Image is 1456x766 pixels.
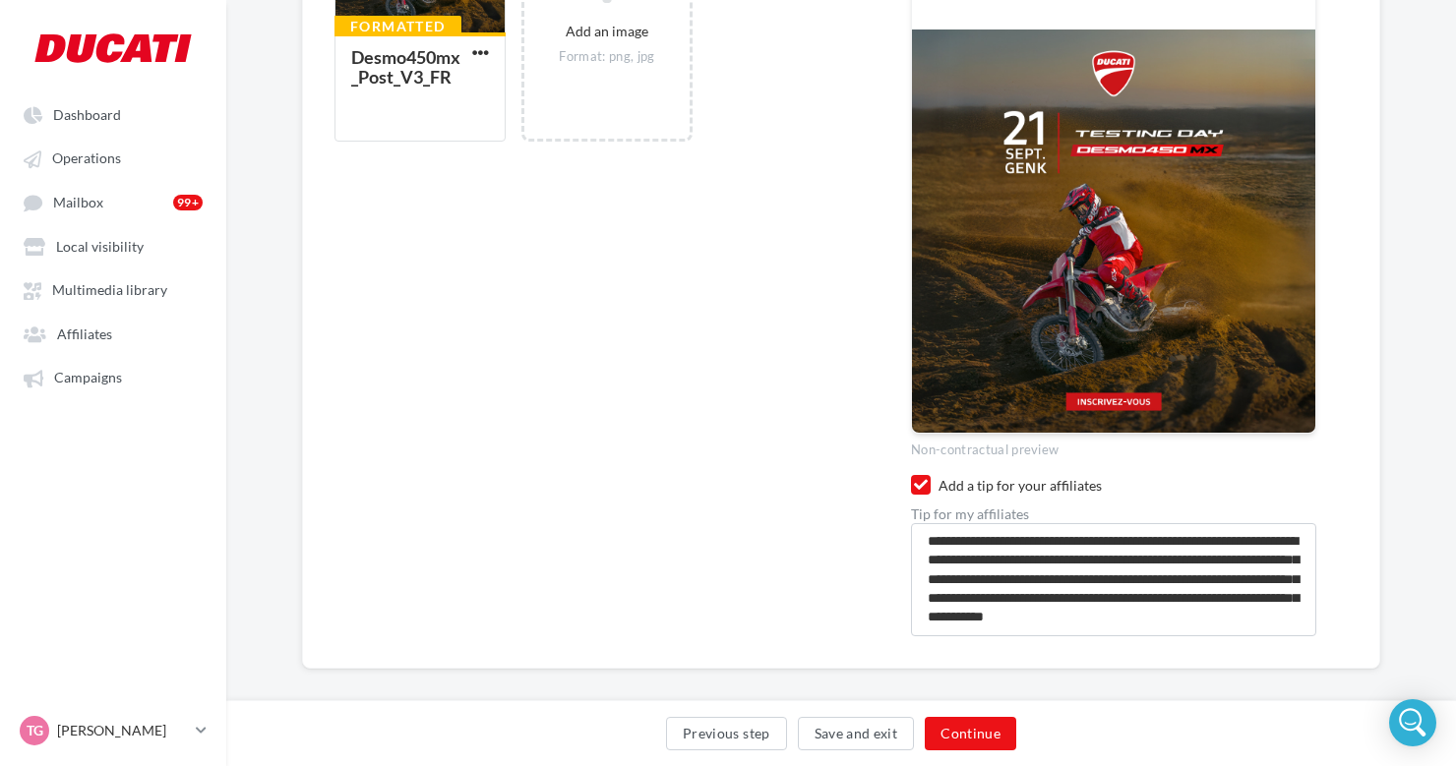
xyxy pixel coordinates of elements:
div: Add a tip for your affiliates [939,476,1316,495]
div: Desmo450mx_Post_V3_FR [351,46,460,88]
button: Previous step [666,717,787,750]
a: Mailbox 99+ [12,184,214,220]
a: Campaigns [12,359,214,394]
a: Dashboard [12,96,214,132]
button: Save and exit [798,717,915,750]
p: [PERSON_NAME] [57,721,188,740]
a: Operations [12,140,214,175]
button: Continue [925,717,1016,750]
a: TG [PERSON_NAME] [16,712,211,749]
span: Campaigns [54,370,122,386]
span: Affiliates [57,325,112,342]
span: Dashboard [53,106,121,123]
div: Open Intercom Messenger [1389,699,1436,746]
div: Tip for my affiliates [911,507,1316,521]
div: Non-contractual preview [911,434,1316,459]
span: Multimedia library [52,282,167,299]
span: Mailbox [53,194,103,210]
a: Local visibility [12,228,214,264]
span: Local visibility [56,238,144,255]
a: Multimedia library [12,271,214,307]
div: Formatted [334,16,461,37]
span: Operations [52,150,121,167]
span: TG [27,721,43,740]
div: 99+ [173,195,203,210]
a: Affiliates [12,316,214,351]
